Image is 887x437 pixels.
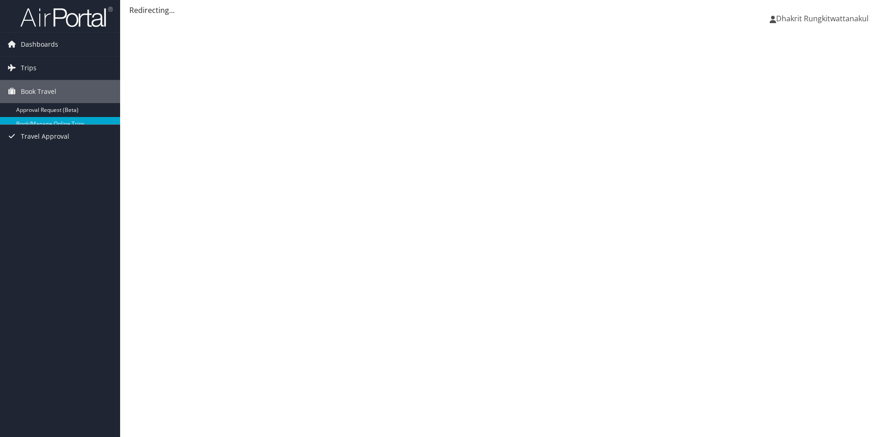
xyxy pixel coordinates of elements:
img: airportal-logo.png [20,6,113,28]
span: Travel Approval [21,125,69,148]
a: Dhakrit Rungkitwattanakul [770,5,878,32]
span: Book Travel [21,80,56,103]
span: Trips [21,56,36,80]
span: Dashboards [21,33,58,56]
span: Dhakrit Rungkitwattanakul [776,13,869,24]
div: Redirecting... [129,5,878,16]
